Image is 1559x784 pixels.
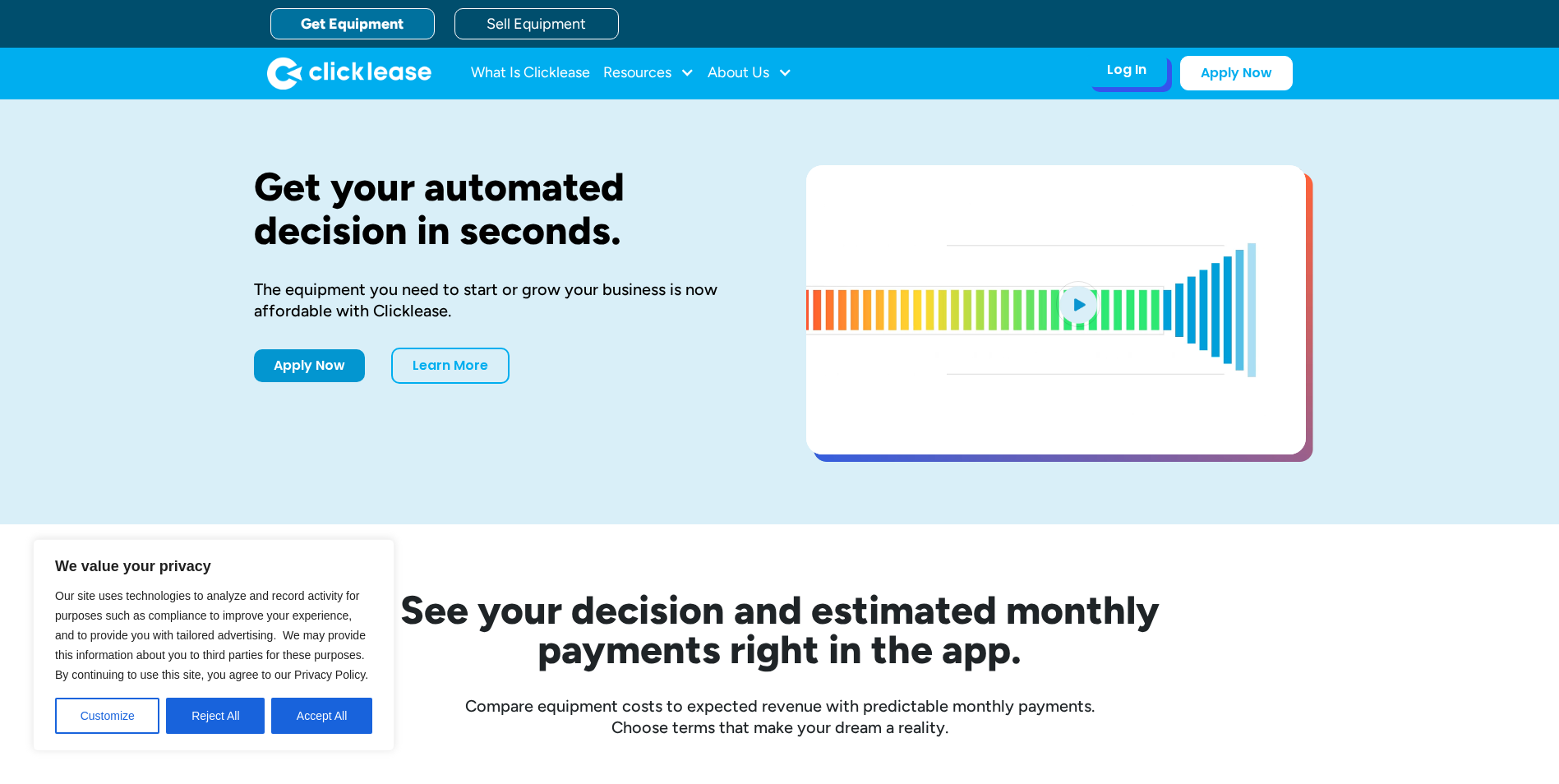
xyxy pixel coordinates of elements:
[1107,62,1146,78] div: Log In
[391,348,510,384] a: Learn More
[254,349,365,382] a: Apply Now
[806,165,1306,454] a: open lightbox
[270,8,435,39] a: Get Equipment
[166,698,265,734] button: Reject All
[254,165,754,252] h1: Get your automated decision in seconds.
[271,698,372,734] button: Accept All
[603,57,694,90] div: Resources
[254,695,1306,738] div: Compare equipment costs to expected revenue with predictable monthly payments. Choose terms that ...
[254,279,754,321] div: The equipment you need to start or grow your business is now affordable with Clicklease.
[471,57,590,90] a: What Is Clicklease
[33,539,394,751] div: We value your privacy
[55,556,372,576] p: We value your privacy
[320,590,1240,669] h2: See your decision and estimated monthly payments right in the app.
[708,57,792,90] div: About Us
[55,589,368,681] span: Our site uses technologies to analyze and record activity for purposes such as compliance to impr...
[267,57,431,90] a: home
[1056,281,1100,327] img: Blue play button logo on a light blue circular background
[1180,56,1293,90] a: Apply Now
[454,8,619,39] a: Sell Equipment
[55,698,159,734] button: Customize
[267,57,431,90] img: Clicklease logo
